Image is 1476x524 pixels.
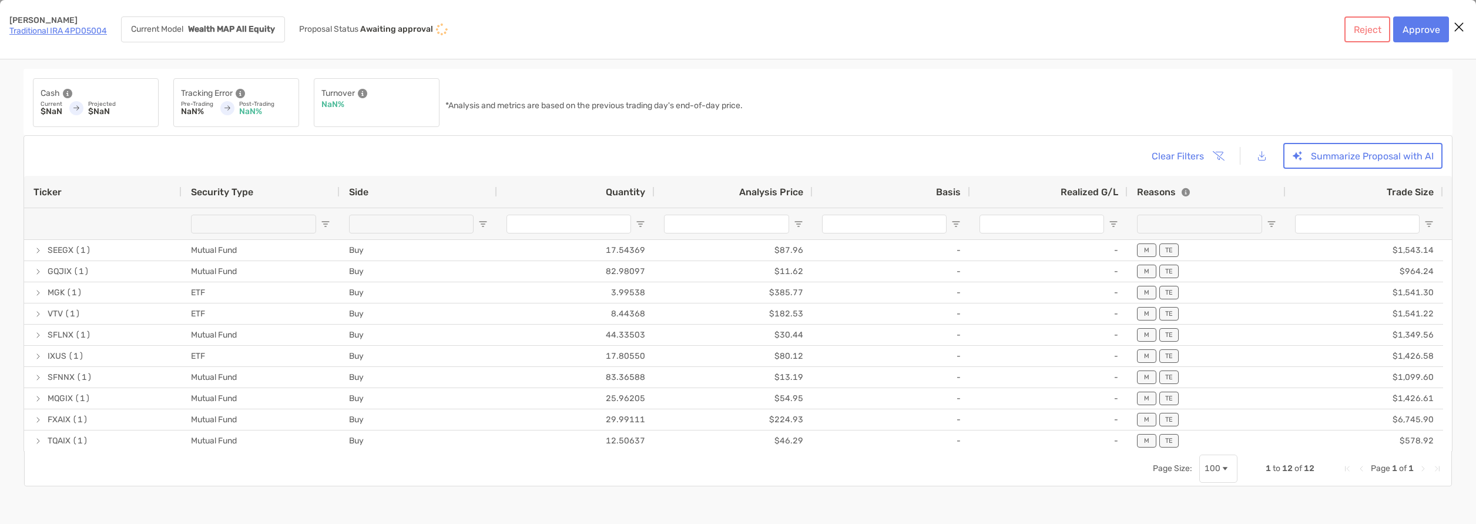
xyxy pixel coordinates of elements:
p: *Analysis and metrics are based on the previous trading day's end-of-day price. [445,102,743,110]
span: TQAIX [48,431,71,450]
span: SFLNX [48,325,73,345]
span: 12 [1304,463,1314,473]
p: Proposal Status [299,25,358,34]
div: Buy [340,325,497,345]
button: Clear Filters [1142,143,1232,169]
div: Previous Page [1357,464,1366,473]
div: $80.12 [655,346,813,366]
p: M [1144,246,1149,254]
span: SFNNX [48,368,75,387]
p: Projected [88,101,151,108]
p: Cash [41,86,60,101]
button: Approve [1393,16,1449,42]
span: Side [349,186,368,198]
div: Mutual Fund [182,430,340,451]
div: Last Page [1433,464,1442,473]
p: Current Model [131,25,183,34]
p: M [1144,373,1149,381]
p: TE [1165,352,1173,360]
span: of [1294,463,1302,473]
span: (1) [75,325,91,345]
p: M [1144,310,1149,318]
p: TE [1165,246,1173,254]
span: (1) [65,304,80,323]
p: NaN% [321,101,344,109]
div: Next Page [1418,464,1428,473]
div: $46.29 [655,430,813,451]
button: Open Filter Menu [951,219,961,229]
p: $NaN [88,108,151,116]
div: $30.44 [655,325,813,345]
div: Mutual Fund [182,367,340,388]
div: - [970,388,1128,409]
p: Awaiting approval [360,25,433,34]
div: - [813,388,970,409]
div: $13.19 [655,367,813,388]
span: VTV [48,304,63,323]
p: Current [41,101,62,108]
span: Security Type [191,186,253,198]
p: NaN% [181,108,213,116]
strong: Wealth MAP All Equity [188,24,275,34]
p: M [1144,268,1149,275]
div: $1,541.30 [1286,282,1443,303]
p: M [1144,395,1149,402]
span: (1) [75,389,90,408]
span: to [1273,463,1280,473]
span: GQJIX [48,262,72,281]
div: - [970,303,1128,324]
span: (1) [76,368,92,387]
div: Buy [340,240,497,261]
div: Mutual Fund [182,325,340,345]
p: TE [1165,289,1173,296]
div: Page Size [1199,455,1237,483]
button: Open Filter Menu [1109,219,1118,229]
span: MQGIX [48,389,73,408]
div: Buy [340,303,497,324]
div: - [970,282,1128,303]
button: Open Filter Menu [321,219,330,229]
p: Tracking Error [181,86,233,101]
div: 12.50637 [497,430,655,451]
button: Open Filter Menu [794,219,803,229]
div: 100 [1205,463,1220,473]
p: $NaN [41,108,62,116]
div: $1,426.58 [1286,346,1443,366]
div: 17.80550 [497,346,655,366]
input: Basis Filter Input [822,215,947,233]
div: Buy [340,409,497,430]
span: (1) [72,410,88,429]
p: NaN% [239,108,291,116]
div: - [813,303,970,324]
div: $87.96 [655,240,813,261]
span: Ticker [33,186,62,198]
div: Reasons [1137,186,1190,198]
div: $224.93 [655,409,813,430]
div: - [813,240,970,261]
div: 82.98097 [497,261,655,282]
div: - [970,409,1128,430]
div: - [813,346,970,366]
div: - [813,325,970,345]
div: - [970,367,1128,388]
p: TE [1165,310,1173,318]
div: Mutual Fund [182,409,340,430]
button: Reject [1344,16,1390,42]
div: - [970,430,1128,451]
div: 25.96205 [497,388,655,409]
span: (1) [72,431,88,450]
div: - [970,325,1128,345]
div: Mutual Fund [182,261,340,282]
span: Page [1371,463,1390,473]
p: TE [1165,373,1173,381]
div: Buy [340,261,497,282]
button: Summarize Proposal with AI [1283,143,1443,169]
span: (1) [66,283,82,302]
div: - [813,282,970,303]
span: 1 [1392,463,1397,473]
div: 29.99111 [497,409,655,430]
div: 17.54369 [497,240,655,261]
span: MGK [48,283,65,302]
div: Buy [340,282,497,303]
p: M [1144,437,1149,445]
